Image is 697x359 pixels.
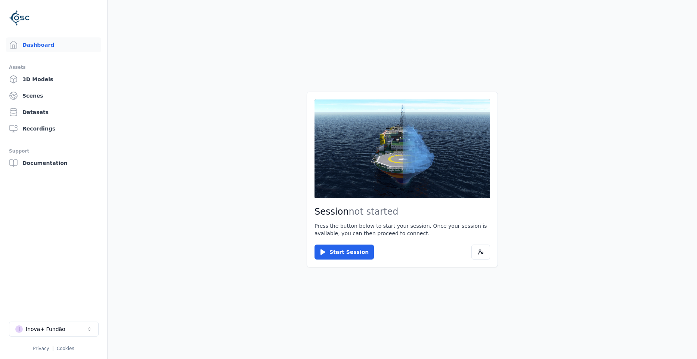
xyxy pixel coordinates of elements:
[15,325,23,333] div: I
[9,322,99,337] button: Select a workspace
[9,63,98,72] div: Assets
[315,245,374,260] button: Start Session
[9,7,30,28] img: Logo
[315,222,490,237] p: Press the button below to start your session. Once your session is available, you can then procee...
[6,88,101,103] a: Scenes
[6,37,101,52] a: Dashboard
[6,121,101,136] a: Recordings
[315,206,490,218] h2: Session
[33,346,49,351] a: Privacy
[57,346,74,351] a: Cookies
[26,325,65,333] div: Inova+ Fundão
[349,206,399,217] span: not started
[9,147,98,156] div: Support
[6,105,101,120] a: Datasets
[6,156,101,171] a: Documentation
[6,72,101,87] a: 3D Models
[52,346,54,351] span: |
